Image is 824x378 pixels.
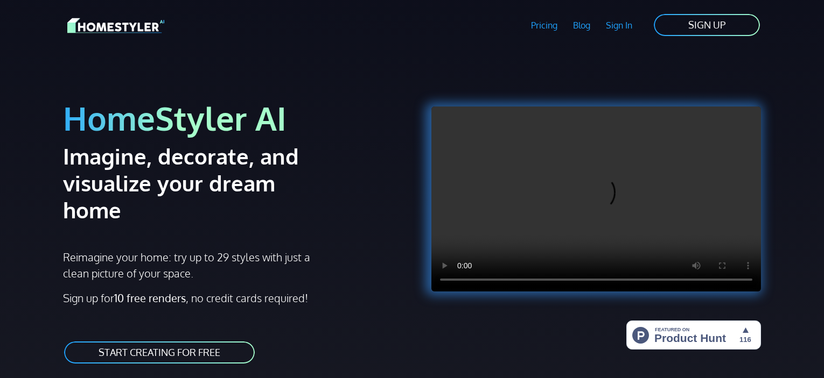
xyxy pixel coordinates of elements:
p: Sign up for , no credit cards required! [63,290,406,306]
a: SIGN UP [653,13,761,37]
strong: 10 free renders [114,291,186,305]
a: Sign In [598,13,640,38]
a: Pricing [523,13,565,38]
img: HomeStyler AI - Interior Design Made Easy: One Click to Your Dream Home | Product Hunt [626,320,761,350]
h1: HomeStyler AI [63,98,406,138]
a: Blog [565,13,598,38]
a: START CREATING FOR FREE [63,340,256,365]
h2: Imagine, decorate, and visualize your dream home [63,142,337,223]
img: HomeStyler AI logo [67,16,164,35]
p: Reimagine your home: try up to 29 styles with just a clean picture of your space. [63,249,320,281]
